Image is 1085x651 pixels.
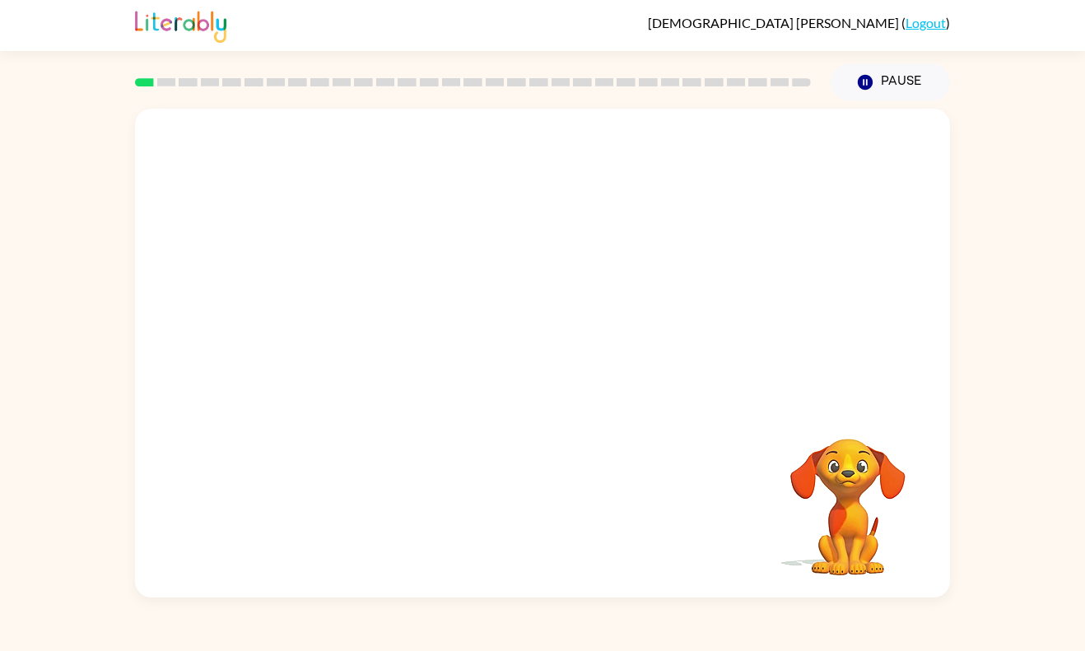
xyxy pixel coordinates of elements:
span: [DEMOGRAPHIC_DATA] [PERSON_NAME] [648,15,901,30]
div: ( ) [648,15,950,30]
video: Your browser must support playing .mp4 files to use Literably. Please try using another browser. [766,413,930,578]
a: Logout [906,15,946,30]
img: Literably [135,7,226,43]
button: Pause [831,63,950,101]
